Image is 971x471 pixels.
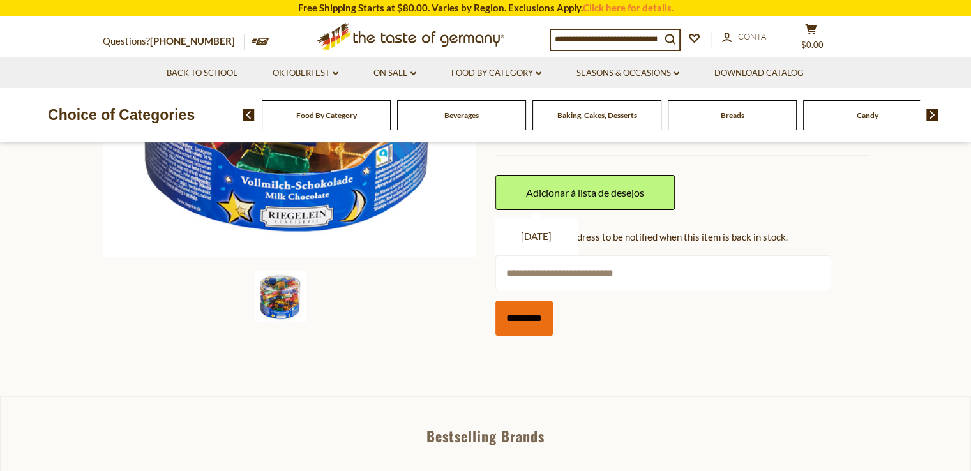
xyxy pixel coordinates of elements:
[722,30,766,44] a: Conta
[801,40,824,50] span: $0.00
[167,66,237,80] a: Back to School
[150,35,235,47] a: [PHONE_NUMBER]
[926,109,938,121] img: next arrow
[721,110,744,120] a: Breads
[583,2,674,13] a: Click here for details.
[444,110,479,120] a: Beverages
[1,429,970,443] div: Bestselling Brands
[714,66,804,80] a: Download Catalog
[296,110,357,120] a: Food By Category
[255,271,306,322] img: Riegelein Solid Chocolate 4/pc Napolitains
[557,110,637,120] a: Baking, Cakes, Desserts
[273,66,338,80] a: Oktoberfest
[576,66,679,80] a: Seasons & Occasions
[857,110,878,120] a: Candy
[495,175,675,210] a: Adicionar à lista de desejos
[792,23,831,55] button: $0.00
[243,109,255,121] img: previous arrow
[495,229,869,245] div: Enter your email address to be notified when this item is back in stock.
[103,33,245,50] p: Questions?
[451,66,541,80] a: Food By Category
[373,66,416,80] a: On Sale
[521,230,552,242] a: [DATE]
[738,31,766,41] span: Conta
